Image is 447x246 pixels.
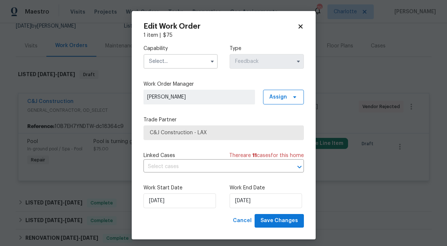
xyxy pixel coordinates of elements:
input: Select... [143,54,218,69]
button: Cancel [230,214,255,228]
span: $ 75 [163,33,173,38]
button: Show options [294,57,303,66]
label: Trade Partner [143,116,304,124]
label: Work Order Manager [143,81,304,88]
input: Select cases [143,161,283,172]
label: Work Start Date [143,184,218,192]
label: Type [230,45,304,52]
span: Assign [269,93,287,101]
input: M/D/YYYY [230,193,302,208]
input: M/D/YYYY [143,193,216,208]
div: 1 item | [143,32,304,39]
span: 11 [252,153,257,158]
span: [PERSON_NAME] [147,93,251,101]
button: Open [294,162,305,172]
span: Linked Cases [143,152,175,159]
label: Work End Date [230,184,304,192]
input: Select... [230,54,304,69]
span: There are case s for this home [229,152,304,159]
span: Cancel [233,216,252,225]
span: C&J Construction - LAX [150,129,298,136]
button: Save Changes [255,214,304,228]
label: Capability [143,45,218,52]
h2: Edit Work Order [143,23,297,30]
span: Save Changes [260,216,298,225]
button: Show options [208,57,217,66]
